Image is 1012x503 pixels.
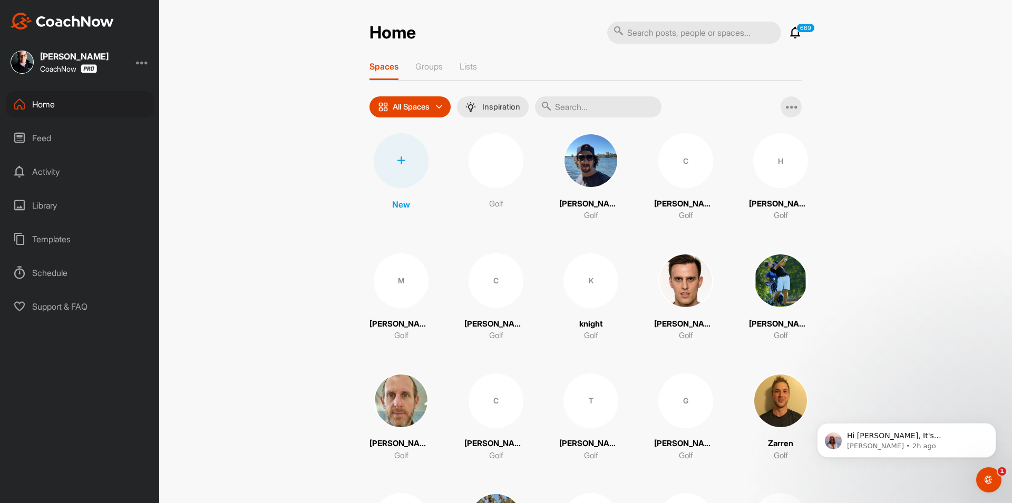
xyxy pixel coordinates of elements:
p: Golf [679,330,693,342]
p: [PERSON_NAME] [749,198,812,210]
a: [PERSON_NAME]Golf [654,253,717,342]
p: Golf [774,210,788,222]
div: C [658,133,713,188]
p: New [392,198,410,211]
img: CoachNow [11,13,114,29]
div: Home [6,91,154,117]
a: [PERSON_NAME]Golf [749,253,812,342]
div: Support & FAQ [6,293,154,320]
a: ZarrenGolf [749,373,812,462]
iframe: Intercom live chat [976,467,1001,492]
p: Golf [774,330,788,342]
p: [PERSON_NAME] [559,438,622,450]
p: Golf [584,330,598,342]
input: Search posts, people or spaces... [607,22,781,44]
div: Schedule [6,260,154,286]
span: 1 [998,467,1006,476]
a: C[PERSON_NAME]Golf [464,253,528,342]
p: Lists [460,61,477,72]
a: C[PERSON_NAME]Golf [464,373,528,462]
div: Feed [6,125,154,151]
p: Golf [489,450,503,462]
div: CoachNow [40,64,97,73]
div: H [753,133,808,188]
p: Message from Maggie, sent 2h ago [46,41,182,50]
p: Golf [489,330,503,342]
p: Golf [679,450,693,462]
p: [PERSON_NAME] [654,318,717,330]
div: Templates [6,226,154,252]
div: C [469,373,523,428]
div: Library [6,192,154,219]
p: Golf [489,198,503,210]
p: Golf [584,210,598,222]
p: Zarren [768,438,793,450]
p: [PERSON_NAME] [559,198,622,210]
img: menuIcon [465,102,476,112]
p: Inspiration [482,103,520,111]
a: G[PERSON_NAME]Golf [654,373,717,462]
img: square_c52517cafae7cc9ad69740a6896fcb52.jpg [753,253,808,308]
a: Golf [464,133,528,222]
p: Groups [415,61,443,72]
a: [PERSON_NAME]Golf [369,373,433,462]
p: Golf [774,450,788,462]
img: square_04ca77c7c53cd3339529e915fae3917d.jpg [658,253,713,308]
div: Activity [6,159,154,185]
img: square_e5a1c8b45c7a489716c79f886f6a0dca.jpg [374,373,429,428]
p: Golf [584,450,598,462]
div: G [658,373,713,428]
div: C [469,253,523,308]
a: H[PERSON_NAME]Golf [749,133,812,222]
img: square_c74c483136c5a322e8c3ab00325b5695.jpg [563,133,618,188]
p: Golf [679,210,693,222]
img: icon [378,102,388,112]
h2: Home [369,23,416,43]
span: Hi [PERSON_NAME], It's [PERSON_NAME] with CoachNow support. The team is working on resolving this... [46,31,181,81]
img: square_d7b6dd5b2d8b6df5777e39d7bdd614c0.jpg [11,51,34,74]
p: [PERSON_NAME] [464,438,528,450]
iframe: Intercom notifications message [801,401,1012,475]
p: All Spaces [393,103,430,111]
p: [PERSON_NAME] [749,318,812,330]
div: [PERSON_NAME] [40,52,109,61]
p: [PERSON_NAME] [369,438,433,450]
img: square_3693790e66a3519a47180c501abf0a57.jpg [753,373,808,428]
p: [PERSON_NAME] [654,438,717,450]
div: K [563,253,618,308]
p: [PERSON_NAME] [369,318,433,330]
p: Golf [394,450,408,462]
a: [PERSON_NAME]Golf [559,133,622,222]
p: [PERSON_NAME] [654,198,717,210]
p: [PERSON_NAME] [464,318,528,330]
input: Search... [535,96,661,117]
a: KknightGolf [559,253,622,342]
div: M [374,253,429,308]
div: T [563,373,618,428]
a: M[PERSON_NAME]Golf [369,253,433,342]
a: C[PERSON_NAME]Golf [654,133,717,222]
p: knight [579,318,603,330]
p: Spaces [369,61,398,72]
a: T[PERSON_NAME]Golf [559,373,622,462]
p: Golf [394,330,408,342]
img: CoachNow Pro [81,64,97,73]
p: 669 [796,23,815,33]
